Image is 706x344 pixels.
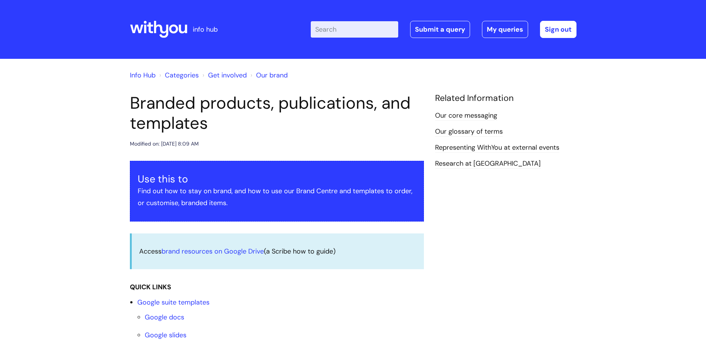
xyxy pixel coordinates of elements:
a: My queries [482,21,528,38]
a: Research at [GEOGRAPHIC_DATA] [435,159,541,169]
a: Google suite templates [137,298,210,307]
a: Categories [165,71,199,80]
a: Submit a query [410,21,470,38]
a: Our core messaging [435,111,497,121]
li: Our brand [249,69,288,81]
h4: Related Information [435,93,576,103]
div: | - [311,21,576,38]
input: Search [311,21,398,38]
li: Solution home [157,69,199,81]
a: Representing WithYou at external events [435,143,559,153]
h1: Branded products, publications, and templates [130,93,424,133]
li: Get involved [201,69,247,81]
a: Google slides [145,331,186,340]
h3: Use this to [138,173,416,185]
p: Access (a Scribe how to guide) [139,245,416,257]
div: Modified on: [DATE] 8:09 AM [130,139,199,149]
a: Our glossary of terms [435,127,503,137]
strong: QUICK LINKS [130,283,171,292]
a: Info Hub [130,71,156,80]
p: info hub [193,23,218,35]
a: Google docs [145,313,184,322]
a: Get involved [208,71,247,80]
a: brand resources on Google Drive [162,247,264,256]
a: Our brand [256,71,288,80]
a: Sign out [540,21,576,38]
p: Find out how to stay on brand, and how to use our Brand Centre and templates to order, or customi... [138,185,416,209]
